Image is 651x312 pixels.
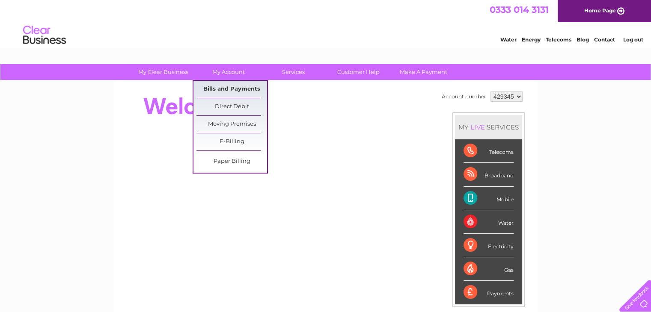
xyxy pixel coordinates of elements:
a: Blog [577,36,589,43]
a: Bills and Payments [196,81,267,98]
a: 0333 014 3131 [490,4,549,15]
div: Clear Business is a trading name of Verastar Limited (registered in [GEOGRAPHIC_DATA] No. 3667643... [124,5,528,41]
div: Gas [464,257,514,281]
a: Water [500,36,517,43]
div: Telecoms [464,139,514,163]
td: Account number [440,89,488,104]
a: Services [258,64,329,80]
a: Log out [623,36,643,43]
div: Water [464,210,514,234]
a: My Account [193,64,264,80]
img: logo.png [23,22,66,48]
div: MY SERVICES [455,115,522,139]
a: Moving Premises [196,116,267,133]
div: Mobile [464,187,514,210]
a: My Clear Business [128,64,199,80]
a: Telecoms [546,36,571,43]
a: Energy [522,36,541,43]
a: Direct Debit [196,98,267,115]
a: Make A Payment [388,64,459,80]
div: Broadband [464,163,514,186]
a: E-Billing [196,133,267,150]
div: Electricity [464,234,514,257]
a: Contact [594,36,615,43]
a: Customer Help [323,64,394,80]
div: LIVE [469,123,487,131]
div: Payments [464,281,514,304]
a: Paper Billing [196,153,267,170]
